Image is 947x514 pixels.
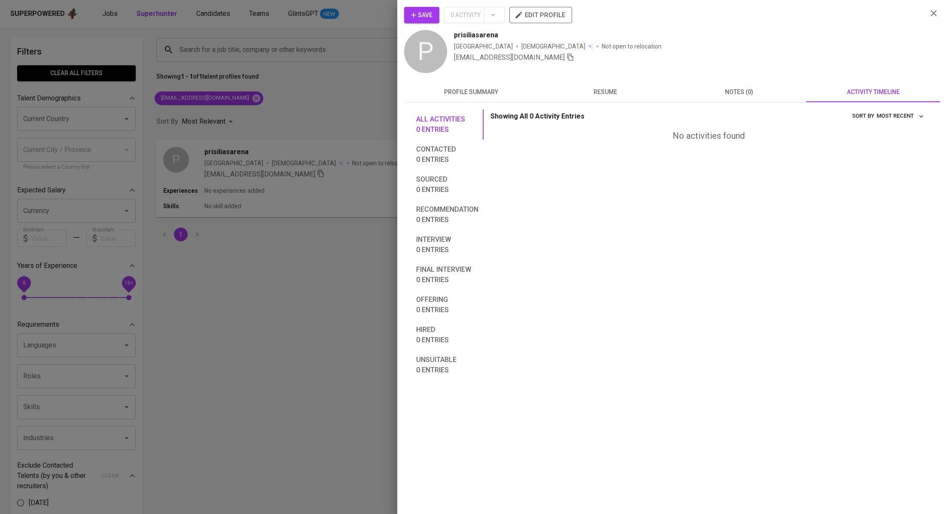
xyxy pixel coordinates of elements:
[811,87,935,97] span: activity timeline
[409,87,533,97] span: profile summary
[416,114,478,135] span: All activities 0 entries
[416,355,478,375] span: Unsuitable 0 entries
[521,42,587,51] span: [DEMOGRAPHIC_DATA]
[416,325,478,345] span: Hired 0 entries
[416,144,478,165] span: Contacted 0 entries
[543,87,667,97] span: resume
[877,111,924,121] span: Most Recent
[416,265,478,285] span: Final interview 0 entries
[454,53,565,61] span: [EMAIL_ADDRESS][DOMAIN_NAME]
[416,174,478,195] span: Sourced 0 entries
[509,11,572,18] a: edit profile
[404,7,439,23] button: Save
[490,111,585,122] p: Showing All 0 Activity Entries
[404,30,447,73] div: P
[454,30,498,40] span: prisiliasarena
[411,10,432,21] span: Save
[490,130,926,142] div: No activities found
[602,42,661,51] p: Not open to relocation
[852,113,874,119] span: sort by
[516,9,565,21] span: edit profile
[416,204,478,225] span: Recommendation 0 entries
[454,42,513,51] div: [GEOGRAPHIC_DATA]
[677,87,801,97] span: notes (0)
[416,234,478,255] span: Interview 0 entries
[874,109,926,123] button: sort by
[509,7,572,23] button: edit profile
[416,295,478,315] span: Offering 0 entries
